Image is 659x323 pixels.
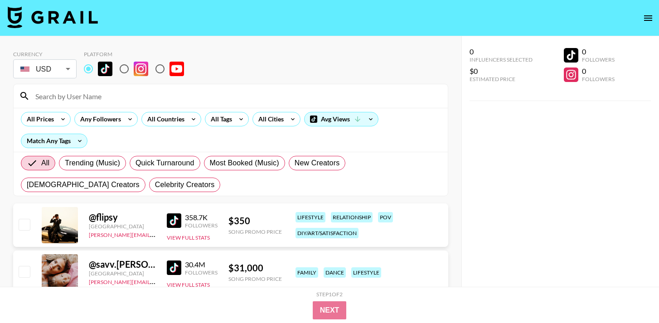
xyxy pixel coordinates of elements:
div: diy/art/satisfaction [296,228,359,238]
div: Avg Views [305,112,378,126]
div: Platform [84,51,191,58]
div: Step 1 of 2 [316,291,343,298]
span: Quick Turnaround [136,158,194,169]
div: $0 [470,67,533,76]
span: [DEMOGRAPHIC_DATA] Creators [27,179,140,190]
div: Song Promo Price [228,275,282,282]
iframe: Drift Widget Chat Controller [614,278,648,312]
div: @ flipsy [89,212,156,223]
div: lifestyle [296,212,325,222]
img: Grail Talent [7,6,98,28]
div: @ savv.[PERSON_NAME] [89,259,156,270]
div: All Countries [142,112,186,126]
div: 0 [470,47,533,56]
div: 30.4M [185,260,218,269]
span: All [41,158,49,169]
div: family [296,267,318,278]
img: TikTok [167,260,181,275]
button: open drawer [639,9,657,27]
div: All Prices [21,112,56,126]
div: Followers [582,56,615,63]
div: 358.7K [185,213,218,222]
div: Song Promo Price [228,228,282,235]
div: All Cities [253,112,286,126]
a: [PERSON_NAME][EMAIL_ADDRESS][DOMAIN_NAME] [89,277,223,285]
img: Instagram [134,62,148,76]
img: YouTube [170,62,184,76]
div: All Tags [205,112,234,126]
button: Next [313,301,347,319]
div: Followers [185,269,218,276]
div: 0 [582,47,615,56]
div: Followers [185,222,218,229]
img: TikTok [98,62,112,76]
button: View Full Stats [167,234,210,241]
div: pov [378,212,393,222]
img: TikTok [167,213,181,228]
input: Search by User Name [30,89,442,103]
button: View Full Stats [167,281,210,288]
div: $ 350 [228,215,282,227]
span: Celebrity Creators [155,179,215,190]
div: [GEOGRAPHIC_DATA] [89,270,156,277]
div: 0 [582,67,615,76]
div: USD [15,61,75,77]
div: Followers [582,76,615,82]
div: Any Followers [75,112,123,126]
div: relationship [331,212,373,222]
div: lifestyle [351,267,381,278]
div: $ 31,000 [228,262,282,274]
a: [PERSON_NAME][EMAIL_ADDRESS][DOMAIN_NAME] [89,230,223,238]
div: Match Any Tags [21,134,87,148]
span: New Creators [295,158,340,169]
div: Currency [13,51,77,58]
span: Most Booked (Music) [210,158,279,169]
span: Trending (Music) [65,158,120,169]
div: [GEOGRAPHIC_DATA] [89,223,156,230]
div: dance [324,267,346,278]
div: Estimated Price [470,76,533,82]
div: Influencers Selected [470,56,533,63]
